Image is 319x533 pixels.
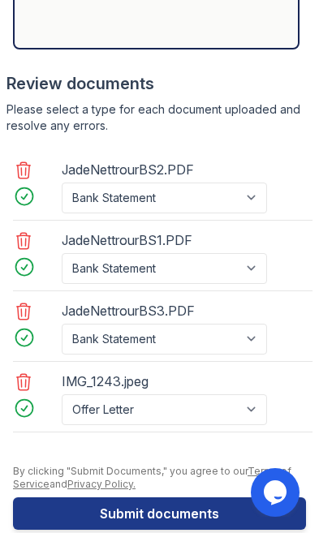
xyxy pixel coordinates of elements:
[13,465,306,491] div: By clicking "Submit Documents," you agree to our and
[62,298,270,324] div: JadeNettrourBS3.PDF
[6,72,306,95] div: Review documents
[62,368,270,394] div: IMG_1243.jpeg
[251,468,303,517] iframe: chat widget
[13,497,306,530] button: Submit documents
[6,101,306,134] div: Please select a type for each document uploaded and resolve any errors.
[13,465,291,490] a: Terms of Service
[67,478,136,490] a: Privacy Policy.
[62,157,270,183] div: JadeNettrourBS2.PDF
[62,227,270,253] div: JadeNettrourBS1.PDF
